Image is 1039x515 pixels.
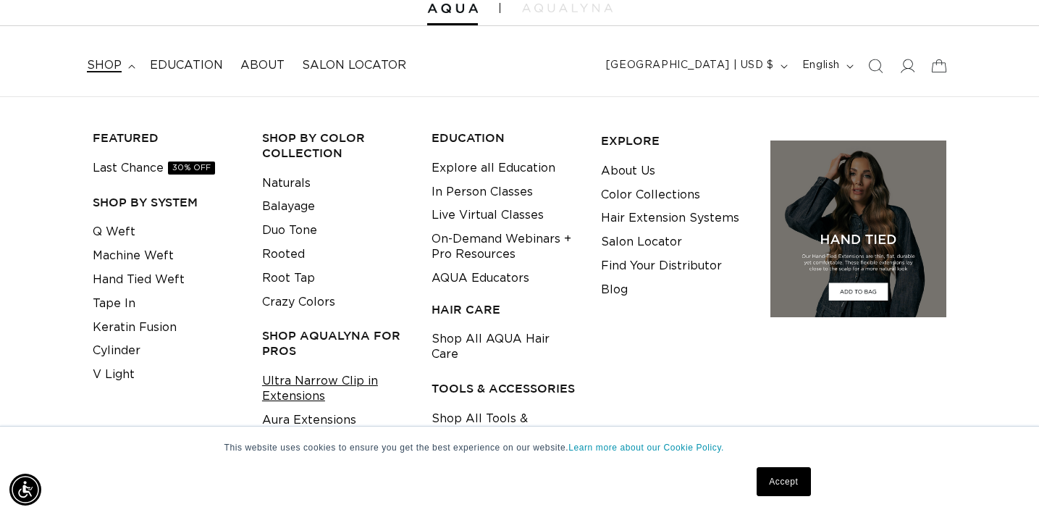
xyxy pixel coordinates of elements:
a: AQUA Educators [432,267,529,290]
a: Live Virtual Classes [432,204,544,227]
a: Naturals [262,172,311,196]
a: Learn more about our Cookie Policy. [568,443,724,453]
h3: FEATURED [93,130,240,146]
a: Tape In [93,292,135,316]
a: Aura Extensions [262,409,356,432]
img: Aqua Hair Extensions [427,4,478,14]
a: Accept [757,467,810,496]
a: Shop All Tools & Accessories [432,407,579,446]
a: Cylinder [93,339,140,363]
a: Blog [601,278,628,302]
a: Salon Locator [601,230,682,254]
span: About [240,58,285,73]
summary: shop [78,49,141,82]
button: [GEOGRAPHIC_DATA] | USD $ [597,52,794,80]
a: Ultra Narrow Clip in Extensions [262,369,409,409]
h3: Shop by Color Collection [262,130,409,161]
span: [GEOGRAPHIC_DATA] | USD $ [606,58,774,73]
h3: EXPLORE [601,133,748,148]
summary: Search [859,50,891,82]
a: V Light [93,363,135,387]
a: Education [141,49,232,82]
a: Salon Locator [293,49,415,82]
a: Explore all Education [432,156,555,180]
h3: Shop AquaLyna for Pros [262,328,409,359]
a: About [232,49,293,82]
a: Shop All AQUA Hair Care [432,327,579,367]
a: Duo Tone [262,219,317,243]
h3: SHOP BY SYSTEM [93,195,240,210]
a: Find Your Distributor [601,254,722,278]
a: Balayage [262,195,315,219]
img: aqualyna.com [522,4,613,12]
a: In Person Classes [432,180,533,204]
span: Salon Locator [302,58,406,73]
span: 30% OFF [168,162,215,175]
a: Crazy Colors [262,290,335,314]
a: Hand Tied Weft [93,268,185,292]
a: Color Collections [601,183,700,207]
span: Education [150,58,223,73]
a: Last Chance30% OFF [93,156,215,180]
a: Root Tap [262,267,315,290]
a: Hair Extension Systems [601,206,739,230]
div: Accessibility Menu [9,474,41,506]
a: Keratin Fusion [93,316,177,340]
a: Rooted [262,243,305,267]
span: shop [87,58,122,73]
a: Q Weft [93,220,135,244]
a: On-Demand Webinars + Pro Resources [432,227,579,267]
a: Machine Weft [93,244,174,268]
p: This website uses cookies to ensure you get the best experience on our website. [224,441,815,454]
button: English [794,52,859,80]
h3: TOOLS & ACCESSORIES [432,381,579,396]
h3: HAIR CARE [432,302,579,317]
span: English [802,58,840,73]
h3: EDUCATION [432,130,579,146]
a: About Us [601,159,655,183]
